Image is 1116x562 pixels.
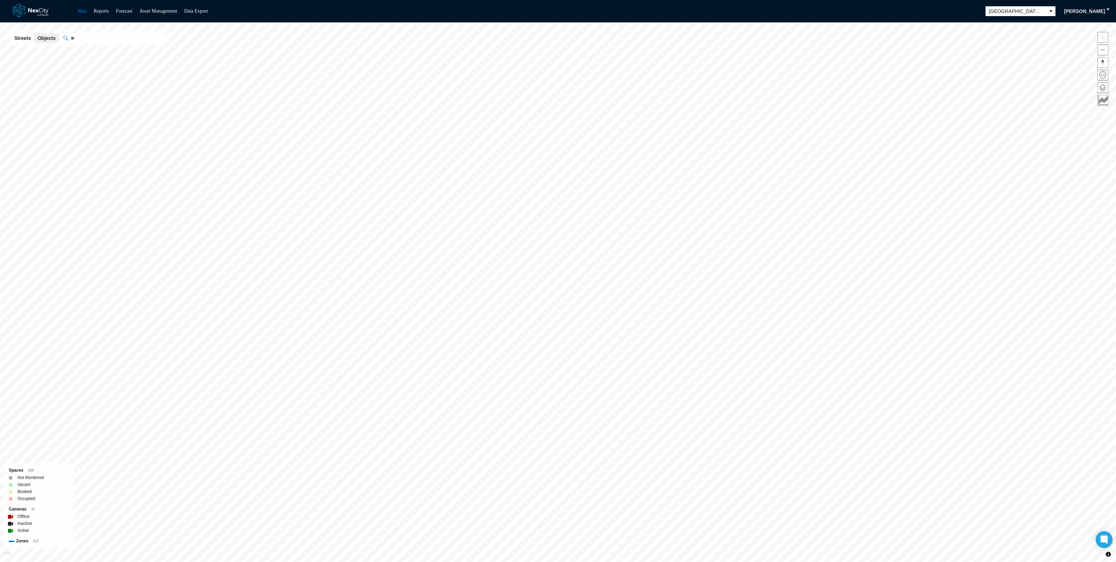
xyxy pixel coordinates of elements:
button: Home [1097,70,1108,81]
label: Occupied [17,495,35,502]
span: Objects [37,35,55,42]
button: Toggle attribution [1104,550,1113,558]
label: Active [17,527,29,534]
label: Booked [17,488,32,495]
a: Data Export [184,8,208,14]
a: Mapbox homepage [3,552,11,560]
button: Key metrics [1097,95,1108,106]
span: Streets [14,35,31,42]
div: Cameras [9,506,69,513]
a: Asset Management [140,8,177,14]
button: Streets [11,33,34,43]
button: Layers management [1097,82,1108,93]
button: Objects [34,33,59,43]
label: Not Monitored [17,474,44,481]
span: [PERSON_NAME] [1064,8,1105,15]
button: [PERSON_NAME] [1060,6,1110,17]
span: Toggle attribution [1106,550,1110,558]
button: Zoom in [1097,32,1108,43]
div: Zones [9,537,69,545]
label: Inactive [17,520,32,527]
button: Reset bearing to north [1097,57,1108,68]
button: Zoom out [1097,44,1108,55]
span: Zoom in [1098,32,1108,42]
span: Zoom out [1098,45,1108,55]
span: 33 [31,507,35,511]
a: Map [78,8,87,14]
button: select [1046,6,1055,16]
label: Offline [17,513,29,520]
a: Forecast [116,8,132,14]
span: 537 [33,539,39,543]
span: 909 [28,469,34,472]
div: Spaces [9,467,69,474]
label: Vacant [17,481,30,488]
span: Reset bearing to north [1098,57,1108,68]
a: Reports [94,8,109,14]
span: [GEOGRAPHIC_DATA][PERSON_NAME] [989,8,1043,15]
